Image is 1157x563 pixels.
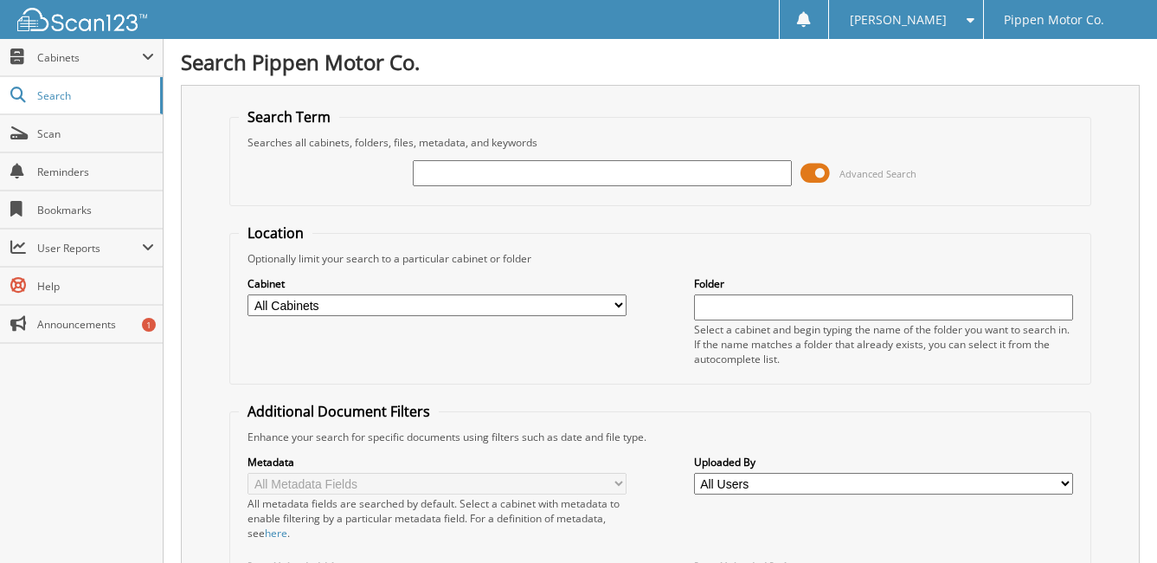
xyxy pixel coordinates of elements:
span: Scan [37,126,154,141]
label: Uploaded By [694,455,1073,469]
legend: Search Term [239,107,339,126]
div: 1 [142,318,156,332]
span: Bookmarks [37,203,154,217]
img: scan123-logo-white.svg [17,8,147,31]
div: Searches all cabinets, folders, files, metadata, and keywords [239,135,1081,150]
legend: Additional Document Filters [239,402,439,421]
div: All metadata fields are searched by default. Select a cabinet with metadata to enable filtering b... [247,496,627,540]
span: Pippen Motor Co. [1004,15,1104,25]
span: Cabinets [37,50,142,65]
div: Enhance your search for specific documents using filters such as date and file type. [239,430,1081,444]
span: [PERSON_NAME] [850,15,947,25]
span: User Reports [37,241,142,256]
div: Select a cabinet and begin typing the name of the folder you want to search in. If the name match... [694,322,1073,366]
label: Metadata [247,455,627,469]
span: Search [37,88,151,103]
span: Advanced Search [839,167,916,180]
span: Announcements [37,317,154,332]
span: Reminders [37,165,154,179]
div: Optionally limit your search to a particular cabinet or folder [239,251,1081,266]
label: Cabinet [247,276,627,291]
h1: Search Pippen Motor Co. [181,48,1140,76]
legend: Location [239,223,312,243]
span: Help [37,279,154,294]
label: Folder [694,276,1073,291]
a: here [265,526,287,540]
